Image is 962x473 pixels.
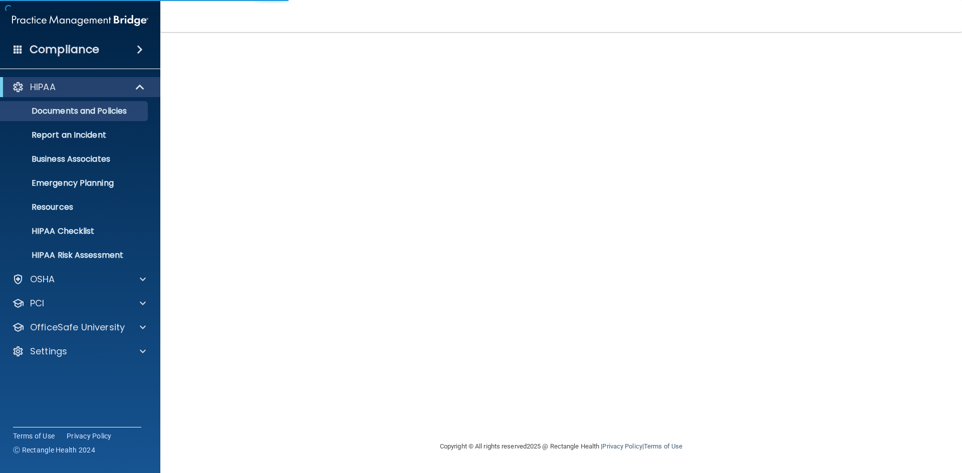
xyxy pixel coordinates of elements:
p: PCI [30,297,44,309]
h4: Compliance [30,43,99,57]
p: HIPAA [30,81,56,93]
p: Settings [30,345,67,357]
a: HIPAA [12,81,145,93]
p: OSHA [30,273,55,285]
img: PMB logo [12,11,148,31]
p: Documents and Policies [7,106,143,116]
p: HIPAA Risk Assessment [7,250,143,260]
div: Copyright © All rights reserved 2025 @ Rectangle Health | | [378,430,744,462]
a: Privacy Policy [67,431,112,441]
p: Resources [7,202,143,212]
a: OSHA [12,273,146,285]
p: Business Associates [7,154,143,164]
a: PCI [12,297,146,309]
p: OfficeSafe University [30,321,125,333]
span: Ⓒ Rectangle Health 2024 [13,445,95,455]
a: Terms of Use [644,442,682,450]
a: Terms of Use [13,431,55,441]
p: Report an Incident [7,130,143,140]
a: Settings [12,345,146,357]
p: HIPAA Checklist [7,226,143,236]
a: Privacy Policy [602,442,642,450]
p: Emergency Planning [7,178,143,188]
a: OfficeSafe University [12,321,146,333]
